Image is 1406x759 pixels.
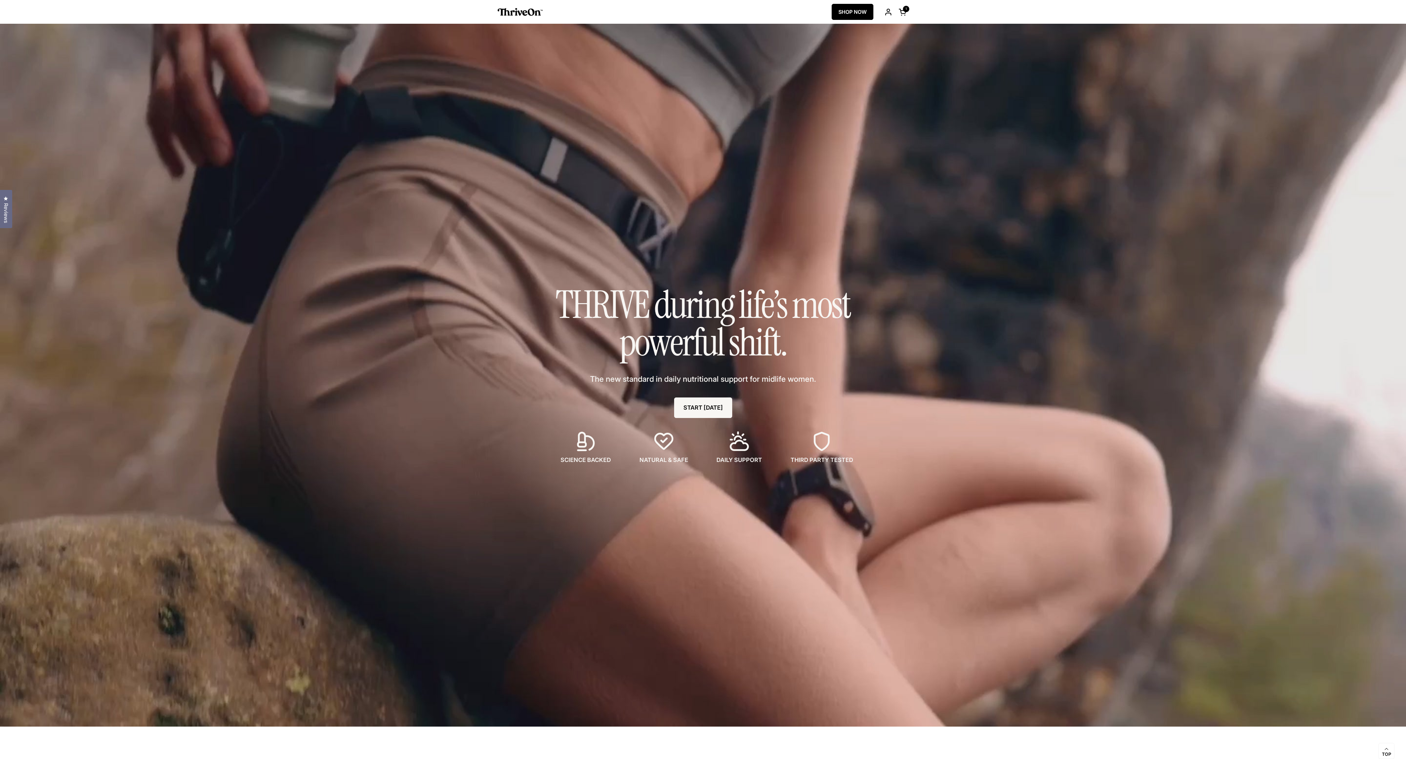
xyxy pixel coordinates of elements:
span: THIRD PARTY TESTED [791,456,853,464]
span: The new standard in daily nutritional support for midlife women. [590,374,816,385]
span: Top [1382,752,1391,757]
a: START [DATE] [674,397,732,418]
span: DAILY SUPPORT [716,456,762,464]
h1: THRIVE during life’s most powerful shift. [543,286,863,361]
span: Reviews [2,203,10,223]
span: SCIENCE BACKED [561,456,611,464]
span: NATURAL & SAFE [639,456,688,464]
a: SHOP NOW [832,4,873,20]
